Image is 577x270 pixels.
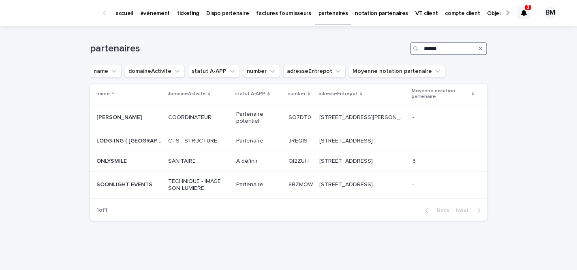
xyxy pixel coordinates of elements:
[432,208,449,213] span: Back
[412,180,416,188] p: -
[236,138,282,145] p: Partenaire
[168,178,230,192] p: TECHNIQUE - IMAGE SON LUMIERE
[319,156,374,165] p: Rue Vanderkindere 308, 1180 Uccle
[90,104,487,131] tr: [PERSON_NAME][PERSON_NAME] COORDINATEURPartenaire potentielSO7DT0SO7DT0 [STREET_ADDRESS][PERSON_N...
[168,158,230,165] p: SANITAIRE
[96,156,128,165] p: ONLYSMILE
[168,114,230,121] p: COORDINATEUR
[243,65,280,78] button: number
[96,89,110,98] p: name
[125,65,185,78] button: domaineActivite
[96,113,143,121] p: AUDREY GIRAUD MONLUN
[517,6,530,19] div: 3
[412,87,470,102] p: Moyenne notation partenaire
[96,136,163,145] p: LODG-ING ( [GEOGRAPHIC_DATA] )
[90,200,114,220] p: 1 of 1
[412,156,417,165] p: 5
[288,113,313,121] p: SO7DT0
[96,180,154,188] p: SOONLIGHT EVENTS
[90,131,487,151] tr: LODG-ING ( [GEOGRAPHIC_DATA] )LODG-ING ( [GEOGRAPHIC_DATA] ) CTS - STRUCTUREPartenaireJREQISJREQI...
[527,4,530,10] p: 3
[319,113,408,121] p: 57 T rue Henri Gorgus, 69004 Lyon
[90,43,407,55] h1: partenaires
[288,89,306,98] p: number
[90,65,122,78] button: name
[544,6,557,19] div: BM
[236,181,282,188] p: Partenaire
[318,89,358,98] p: adresseEntrepot
[283,65,346,78] button: adresseEntrepot
[167,89,206,98] p: domaineActivite
[288,180,314,188] p: 8BZMOW
[319,136,374,145] p: [STREET_ADDRESS]
[90,171,487,198] tr: SOONLIGHT EVENTSSOONLIGHT EVENTS TECHNIQUE - IMAGE SON LUMIEREPartenaire8BZMOW8BZMOW [STREET_ADDR...
[288,156,310,165] p: QI2ZUH
[188,65,240,78] button: statut A-APP
[349,65,445,78] button: Moyenne notation partenaire
[410,42,487,55] input: Search
[419,207,453,214] button: Back
[453,207,487,214] button: Next
[236,111,282,125] p: Partenaire potentiel
[456,208,474,213] span: Next
[168,138,230,145] p: CTS - STRUCTURE
[236,158,282,165] p: A définir
[319,180,374,188] p: [STREET_ADDRESS]
[288,136,309,145] p: JREQIS
[235,89,265,98] p: statut A-APP
[412,136,416,145] p: -
[16,5,95,21] img: Ls34BcGeRexTGTNfXpUC
[412,113,416,121] p: -
[90,151,487,172] tr: ONLYSMILEONLYSMILE SANITAIREA définirQI2ZUHQI2ZUH [STREET_ADDRESS][STREET_ADDRESS] 55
